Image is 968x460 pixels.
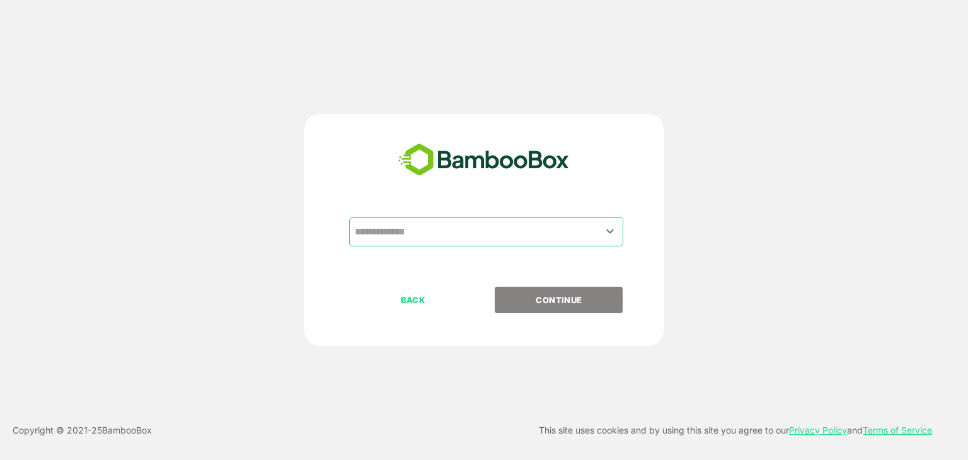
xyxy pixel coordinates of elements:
p: CONTINUE [496,293,622,307]
button: BACK [349,287,477,313]
p: Copyright © 2021- 25 BambooBox [13,423,152,438]
a: Terms of Service [863,425,932,435]
a: Privacy Policy [789,425,847,435]
img: bamboobox [391,139,576,181]
button: CONTINUE [495,287,623,313]
button: Open [602,223,619,240]
p: BACK [350,293,476,307]
p: This site uses cookies and by using this site you agree to our and [539,423,932,438]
